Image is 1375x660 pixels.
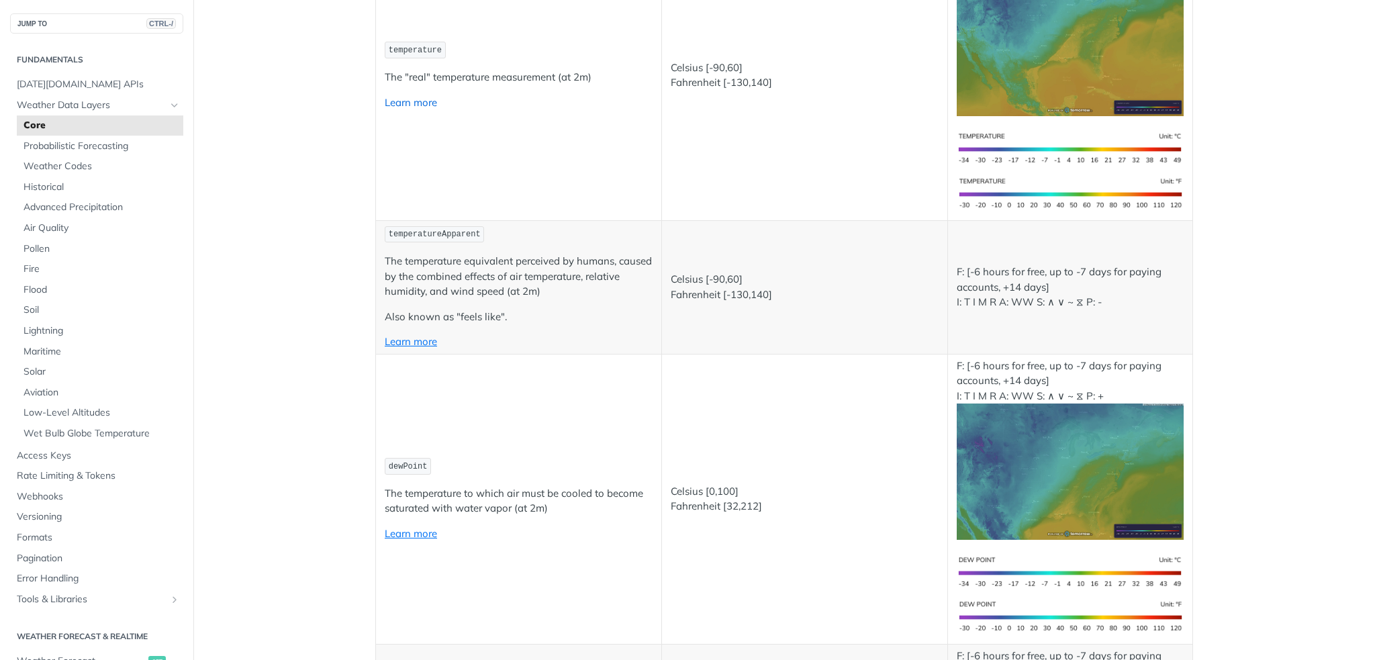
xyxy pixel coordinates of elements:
[23,324,180,338] span: Lightning
[957,126,1184,171] img: temperature-si
[23,160,180,173] span: Weather Codes
[17,531,180,545] span: Formats
[10,54,183,66] h2: Fundamentals
[389,462,428,471] span: dewPoint
[671,272,939,302] p: Celsius [-90,60] Fahrenheit [-130,140]
[671,484,939,514] p: Celsius [0,100] Fahrenheit [32,212]
[17,115,183,136] a: Core
[385,96,437,109] a: Learn more
[10,487,183,507] a: Webhooks
[23,201,180,214] span: Advanced Precipitation
[17,280,183,300] a: Flood
[17,342,183,362] a: Maritime
[17,469,180,483] span: Rate Limiting & Tokens
[23,140,180,153] span: Probabilistic Forecasting
[17,490,180,504] span: Webhooks
[10,446,183,466] a: Access Keys
[23,303,180,317] span: Soil
[17,424,183,444] a: Wet Bulb Globe Temperature
[23,406,180,420] span: Low-Level Altitudes
[169,100,180,111] button: Hide subpages for Weather Data Layers
[10,549,183,569] a: Pagination
[23,263,180,276] span: Fire
[957,265,1184,310] p: F: [-6 hours for free, up to -7 days for paying accounts, +14 days] I: T I M R A: WW S: ∧ ∨ ~ ⧖ P: -
[957,404,1184,540] img: dewpoint
[23,345,180,359] span: Maritime
[17,510,180,524] span: Versioning
[957,141,1184,154] span: Expand image
[23,283,180,297] span: Flood
[957,565,1184,577] span: Expand image
[17,259,183,279] a: Fire
[10,75,183,95] a: [DATE][DOMAIN_NAME] APIs
[17,593,166,606] span: Tools & Libraries
[385,335,437,348] a: Learn more
[23,181,180,194] span: Historical
[10,528,183,548] a: Formats
[389,230,481,239] span: temperatureApparent
[957,465,1184,477] span: Expand image
[23,119,180,132] span: Core
[10,13,183,34] button: JUMP TOCTRL-/
[17,197,183,218] a: Advanced Precipitation
[17,572,180,585] span: Error Handling
[10,507,183,527] a: Versioning
[17,321,183,341] a: Lightning
[17,362,183,382] a: Solar
[17,449,180,463] span: Access Keys
[17,300,183,320] a: Soil
[671,60,939,91] p: Celsius [-90,60] Fahrenheit [-130,140]
[17,156,183,177] a: Weather Codes
[389,46,442,55] span: temperature
[17,78,180,91] span: [DATE][DOMAIN_NAME] APIs
[10,569,183,589] a: Error Handling
[10,466,183,486] a: Rate Limiting & Tokens
[10,590,183,610] a: Tools & LibrariesShow subpages for Tools & Libraries
[17,177,183,197] a: Historical
[17,383,183,403] a: Aviation
[385,527,437,540] a: Learn more
[146,18,176,29] span: CTRL-/
[385,70,653,85] p: The "real" temperature measurement (at 2m)
[17,99,166,112] span: Weather Data Layers
[17,552,180,565] span: Pagination
[10,95,183,115] a: Weather Data LayersHide subpages for Weather Data Layers
[23,386,180,399] span: Aviation
[957,171,1184,216] img: temperature-us
[17,218,183,238] a: Air Quality
[23,242,180,256] span: Pollen
[957,595,1184,640] img: dewpoint-us
[385,310,653,325] p: Also known as "feels like".
[957,186,1184,199] span: Expand image
[385,486,653,516] p: The temperature to which air must be cooled to become saturated with water vapor (at 2m)
[23,427,180,440] span: Wet Bulb Globe Temperature
[17,136,183,156] a: Probabilistic Forecasting
[10,630,183,643] h2: Weather Forecast & realtime
[17,403,183,423] a: Low-Level Altitudes
[23,222,180,235] span: Air Quality
[957,610,1184,622] span: Expand image
[957,41,1184,54] span: Expand image
[385,254,653,299] p: The temperature equivalent perceived by humans, caused by the combined effects of air temperature...
[169,594,180,605] button: Show subpages for Tools & Libraries
[957,359,1184,540] p: F: [-6 hours for free, up to -7 days for paying accounts, +14 days] I: T I M R A: WW S: ∧ ∨ ~ ⧖ P: +
[957,550,1184,595] img: dewpoint-si
[17,239,183,259] a: Pollen
[23,365,180,379] span: Solar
